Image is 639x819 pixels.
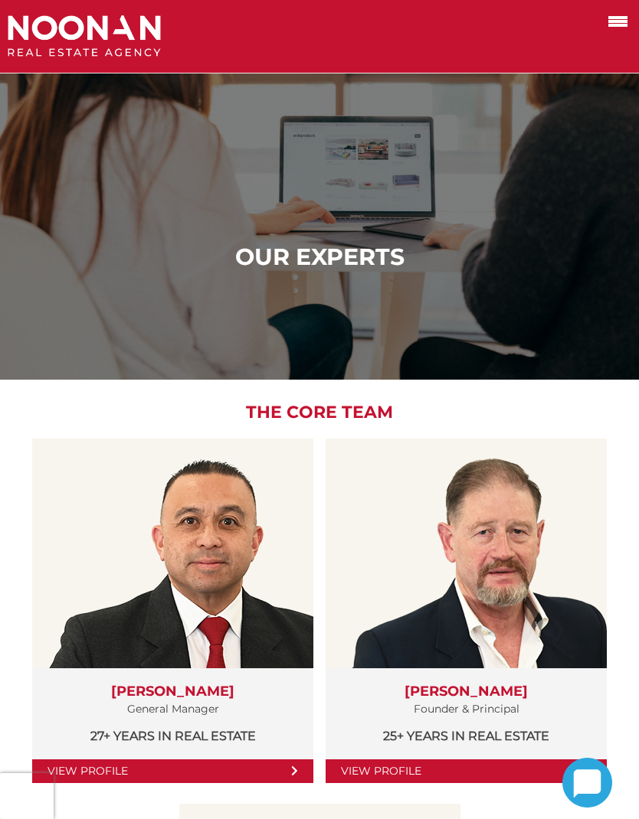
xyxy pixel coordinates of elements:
[48,700,298,719] p: General Manager
[32,759,313,783] a: View Profile
[341,700,591,719] p: Founder & Principal
[15,403,624,423] h2: The Core Team
[15,243,624,271] h1: Our Experts
[8,15,161,57] img: Noonan Real Estate Agency
[48,726,298,746] p: 27+ years in Real Estate
[326,759,607,783] a: View Profile
[341,726,591,746] p: 25+ years in Real Estate
[341,684,591,700] h3: [PERSON_NAME]
[48,684,298,700] h3: [PERSON_NAME]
